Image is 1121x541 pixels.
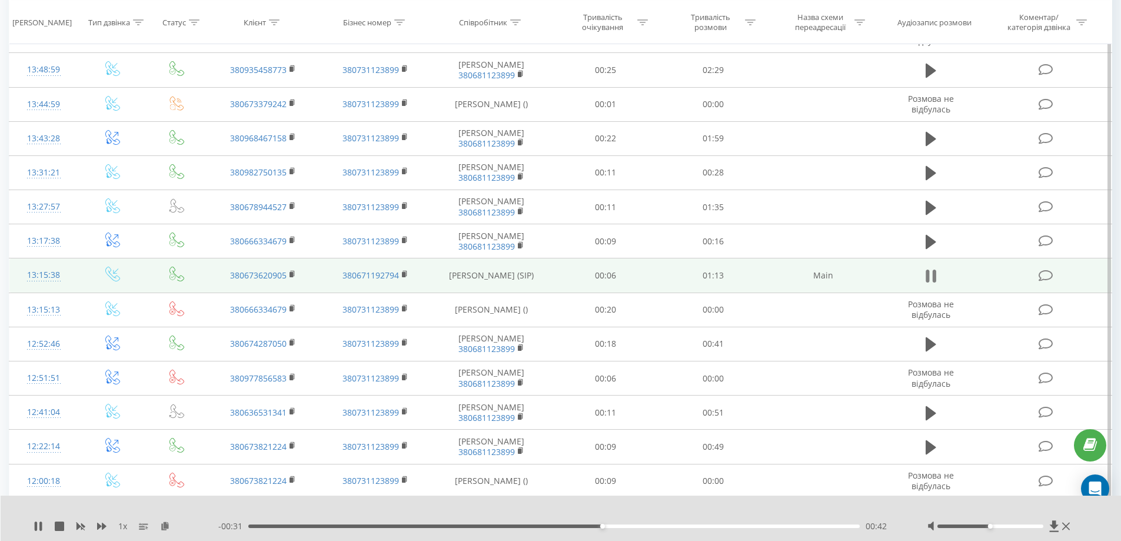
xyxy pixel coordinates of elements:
[230,64,287,75] a: 380935458773
[230,270,287,281] a: 380673620905
[431,224,552,258] td: [PERSON_NAME]
[12,17,72,27] div: [PERSON_NAME]
[230,338,287,349] a: 380674287050
[21,333,66,356] div: 12:52:46
[660,396,767,430] td: 00:51
[660,258,767,293] td: 01:13
[458,343,515,354] a: 380681123899
[230,167,287,178] a: 380982750135
[342,167,399,178] a: 380731123899
[21,367,66,390] div: 12:51:51
[552,464,660,498] td: 00:09
[458,69,515,81] a: 380681123899
[342,475,399,486] a: 380731123899
[660,224,767,258] td: 00:16
[342,373,399,384] a: 380731123899
[21,230,66,253] div: 13:17:38
[1004,12,1073,32] div: Коментар/категорія дзвінка
[988,524,993,529] div: Accessibility label
[459,17,507,27] div: Співробітник
[552,155,660,190] td: 00:11
[162,17,186,27] div: Статус
[431,53,552,87] td: [PERSON_NAME]
[660,190,767,224] td: 01:35
[230,304,287,315] a: 380666334679
[431,327,552,361] td: [PERSON_NAME]
[789,12,851,32] div: Назва схеми переадресації
[431,361,552,396] td: [PERSON_NAME]
[21,264,66,287] div: 13:15:38
[552,190,660,224] td: 00:11
[21,58,66,81] div: 13:48:59
[908,470,954,492] span: Розмова не відбулась
[458,412,515,423] a: 380681123899
[21,93,66,116] div: 13:44:59
[600,524,604,529] div: Accessibility label
[660,430,767,464] td: 00:49
[342,98,399,109] a: 380731123899
[552,258,660,293] td: 00:06
[458,241,515,252] a: 380681123899
[908,298,954,320] span: Розмова не відбулась
[342,64,399,75] a: 380731123899
[88,17,130,27] div: Тип дзвінка
[431,258,552,293] td: [PERSON_NAME] (SIP)
[897,17,972,27] div: Аудіозапис розмови
[660,327,767,361] td: 00:41
[767,258,879,293] td: Main
[342,270,399,281] a: 380671192794
[230,475,287,486] a: 380673821224
[431,190,552,224] td: [PERSON_NAME]
[552,121,660,155] td: 00:22
[660,87,767,121] td: 00:00
[230,407,287,418] a: 380636531341
[431,121,552,155] td: [PERSON_NAME]
[21,161,66,184] div: 13:31:21
[431,155,552,190] td: [PERSON_NAME]
[230,235,287,247] a: 380666334679
[552,87,660,121] td: 00:01
[230,98,287,109] a: 380673379242
[230,373,287,384] a: 380977856583
[431,464,552,498] td: [PERSON_NAME] ()
[660,293,767,327] td: 00:00
[552,430,660,464] td: 00:09
[552,224,660,258] td: 00:09
[908,367,954,389] span: Розмова не відбулась
[458,138,515,149] a: 380681123899
[342,201,399,213] a: 380731123899
[552,293,660,327] td: 00:20
[458,207,515,218] a: 380681123899
[431,430,552,464] td: [PERSON_NAME]
[552,53,660,87] td: 00:25
[21,470,66,493] div: 12:00:18
[660,121,767,155] td: 01:59
[660,53,767,87] td: 02:29
[230,441,287,452] a: 380673821224
[571,12,634,32] div: Тривалість очікування
[431,396,552,430] td: [PERSON_NAME]
[21,195,66,218] div: 13:27:57
[431,87,552,121] td: [PERSON_NAME] ()
[552,396,660,430] td: 00:11
[679,12,742,32] div: Тривалість розмови
[230,132,287,144] a: 380968467158
[21,401,66,424] div: 12:41:04
[660,361,767,396] td: 00:00
[244,17,266,27] div: Клієнт
[118,520,127,532] span: 1 x
[458,172,515,183] a: 380681123899
[552,327,660,361] td: 00:18
[342,235,399,247] a: 380731123899
[342,132,399,144] a: 380731123899
[660,155,767,190] td: 00:28
[342,338,399,349] a: 380731123899
[230,201,287,213] a: 380678944527
[660,464,767,498] td: 00:00
[21,435,66,458] div: 12:22:14
[908,93,954,115] span: Розмова не відбулась
[458,446,515,457] a: 380681123899
[1081,474,1109,503] div: Open Intercom Messenger
[431,293,552,327] td: [PERSON_NAME] ()
[21,298,66,321] div: 13:15:13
